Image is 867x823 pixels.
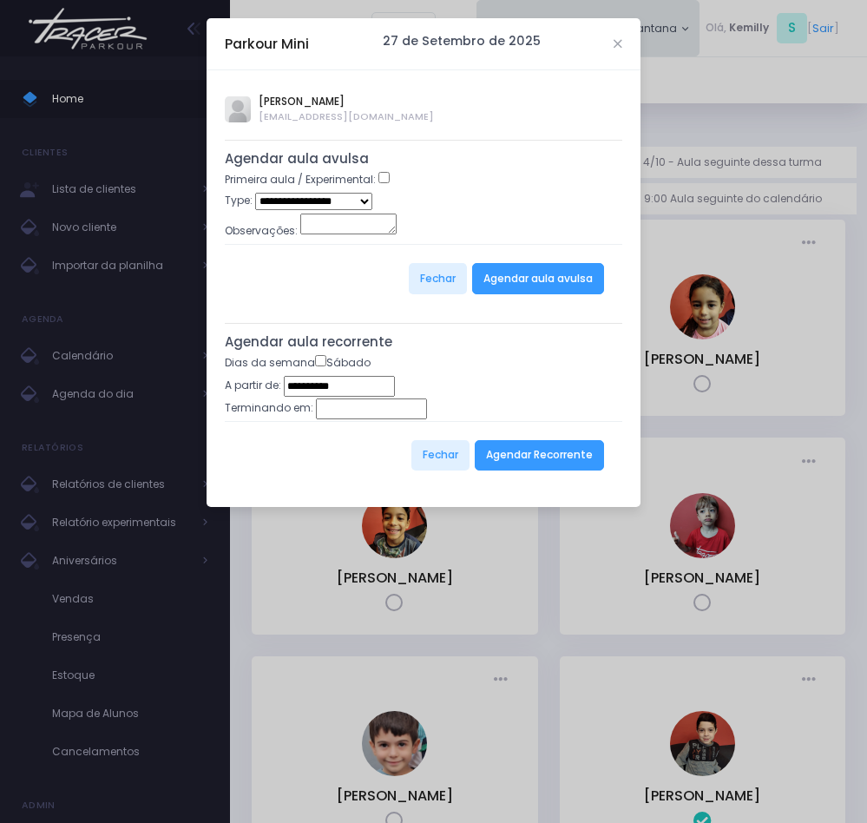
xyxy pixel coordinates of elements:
[315,355,371,371] label: Sábado
[225,172,376,188] label: Primeira aula / Experimental:
[225,34,309,54] h5: Parkour Mini
[225,223,298,239] label: Observações:
[411,440,470,471] button: Fechar
[409,263,467,294] button: Fechar
[259,109,434,124] span: [EMAIL_ADDRESS][DOMAIN_NAME]
[472,263,604,294] button: Agendar aula avulsa
[614,40,622,49] button: Close
[225,151,622,167] h5: Agendar aula avulsa
[475,440,604,471] button: Agendar Recorrente
[225,193,253,208] label: Type:
[259,94,434,109] span: [PERSON_NAME]
[225,355,622,490] form: Dias da semana
[383,34,541,49] h6: 27 de Setembro de 2025
[225,378,281,393] label: A partir de:
[315,355,326,366] input: Sábado
[225,400,313,416] label: Terminando em:
[225,334,622,350] h5: Agendar aula recorrente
